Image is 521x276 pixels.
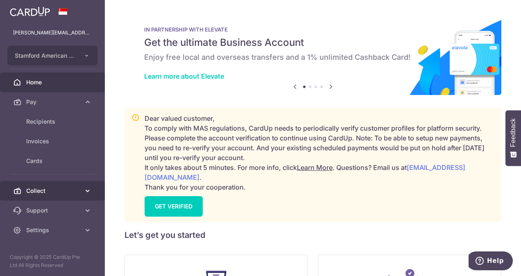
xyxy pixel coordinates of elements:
span: Recipients [26,118,80,126]
button: Feedback - Show survey [505,110,521,166]
h5: Get the ultimate Business Account [144,36,482,49]
span: Stamford American International School Pte Ltd [15,52,75,60]
img: CardUp [10,7,50,16]
p: Dear valued customer, To comply with MAS regulations, CardUp needs to periodically verify custome... [145,113,494,192]
span: Cards [26,157,80,165]
h6: Enjoy free local and overseas transfers and a 1% unlimited Cashback Card! [144,52,482,62]
span: Collect [26,187,80,195]
span: Invoices [26,137,80,145]
h5: Let’s get you started [125,228,501,242]
a: GET VERIFIED [145,196,203,217]
a: Learn more about Elevate [144,72,224,80]
span: Feedback [510,118,517,147]
span: Support [26,206,80,215]
span: Pay [26,98,80,106]
a: Learn More [297,163,333,172]
p: IN PARTNERSHIP WITH ELEVATE [144,26,482,33]
span: Home [26,78,80,86]
iframe: Opens a widget where you can find more information [469,251,513,272]
span: Settings [26,226,80,234]
button: Stamford American International School Pte Ltd [7,46,97,66]
p: [PERSON_NAME][EMAIL_ADDRESS][PERSON_NAME][DOMAIN_NAME] [13,29,92,37]
img: Renovation banner [125,13,501,95]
